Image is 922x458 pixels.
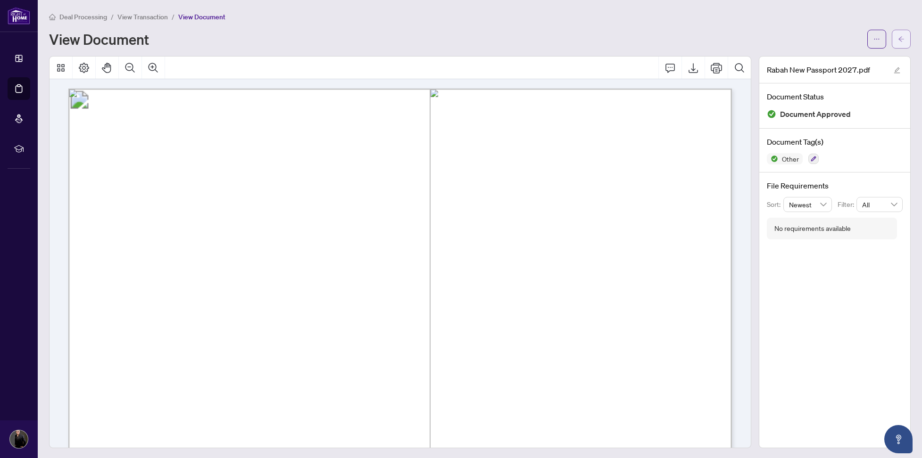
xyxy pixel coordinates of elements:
h4: Document Tag(s) [767,136,903,147]
span: Rabah New Passport 2027.pdf [767,64,870,75]
span: Newest [789,197,827,212]
li: / [111,11,114,22]
span: Deal Processing [59,13,107,21]
span: Document Approved [780,108,851,121]
span: ellipsis [873,36,880,42]
img: Profile Icon [10,430,28,448]
span: View Document [178,13,225,21]
div: No requirements available [774,223,851,234]
span: Other [778,155,803,162]
img: Status Icon [767,153,778,164]
li: / [172,11,174,22]
span: edit [894,67,900,74]
span: All [862,197,897,212]
p: Sort: [767,199,783,210]
button: Open asap [884,425,913,453]
h4: Document Status [767,91,903,102]
span: home [49,14,56,20]
span: arrow-left [898,36,905,42]
img: Document Status [767,109,776,119]
span: View Transaction [117,13,168,21]
h1: View Document [49,32,149,47]
p: Filter: [838,199,856,210]
h4: File Requirements [767,180,903,191]
img: logo [8,7,30,25]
